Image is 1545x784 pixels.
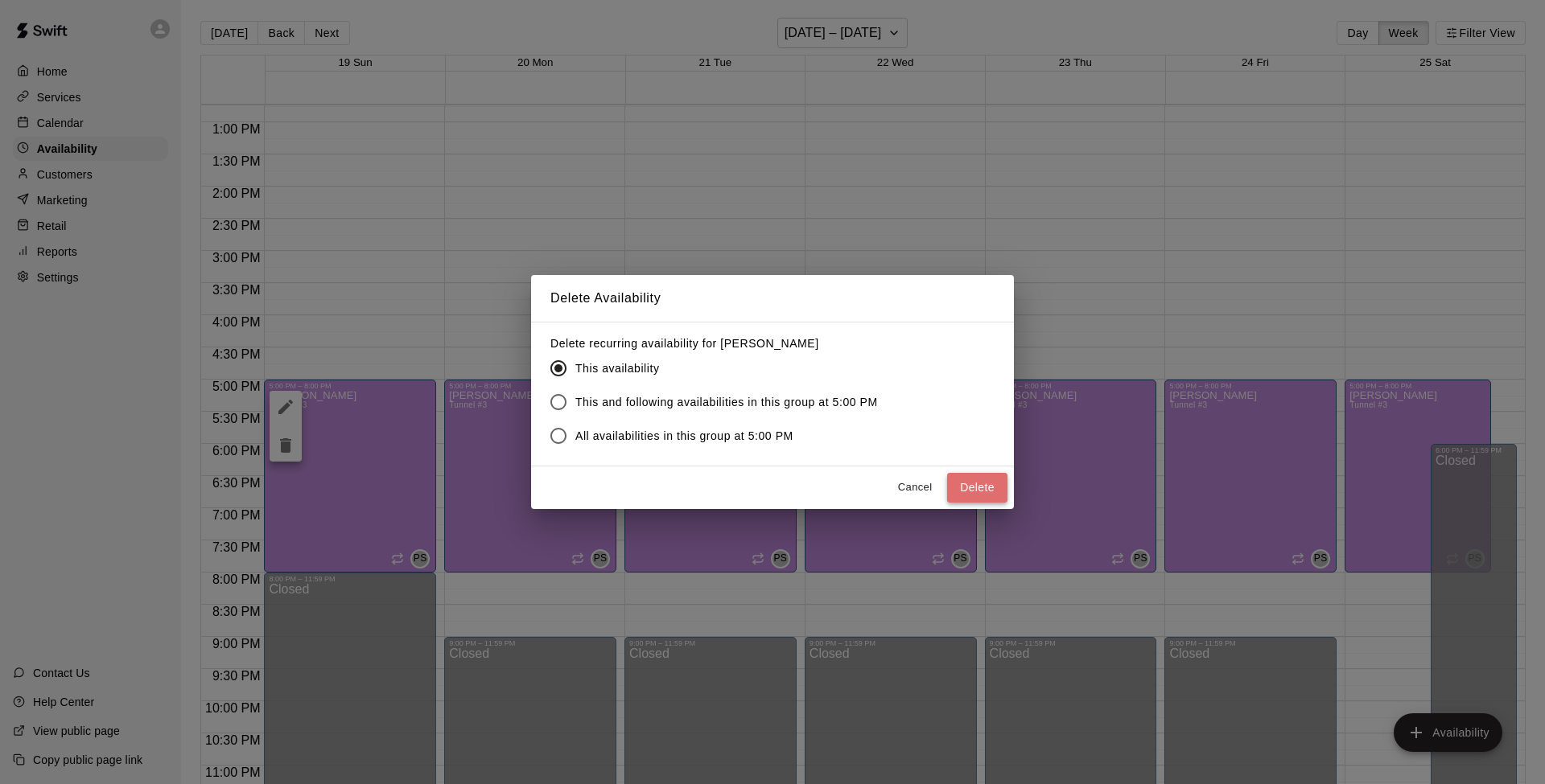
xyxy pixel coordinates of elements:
button: Delete [947,473,1007,503]
span: This availability [575,360,659,377]
h2: Delete Availability [531,275,1014,322]
label: Delete recurring availability for [PERSON_NAME] [550,335,891,351]
span: This and following availabilities in this group at 5:00 PM [575,394,878,411]
span: All availabilities in this group at 5:00 PM [575,428,793,445]
button: Cancel [889,475,941,500]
